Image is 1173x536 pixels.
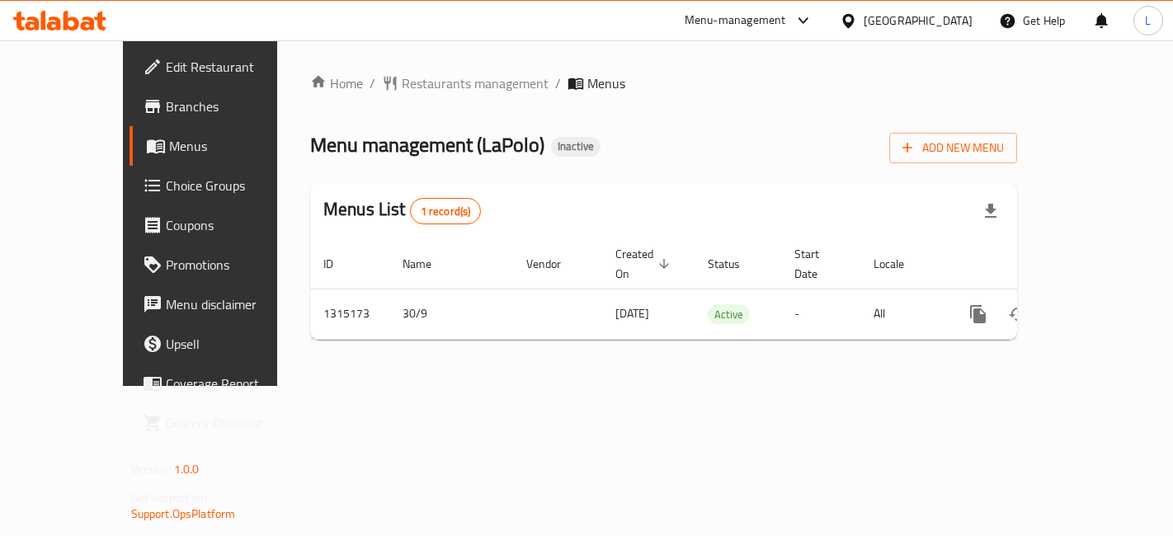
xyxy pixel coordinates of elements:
div: [GEOGRAPHIC_DATA] [864,12,973,30]
a: Menu disclaimer [130,284,318,324]
h2: Menus List [323,197,481,224]
span: Grocery Checklist [166,413,305,433]
nav: breadcrumb [310,73,1017,93]
a: Choice Groups [130,166,318,205]
span: Status [708,254,761,274]
span: Coupons [166,215,305,235]
span: Version: [131,458,172,480]
button: more [959,294,998,334]
td: - [781,289,860,339]
span: Get support on: [131,487,207,508]
span: Add New Menu [902,138,1004,158]
span: Restaurants management [402,73,549,93]
span: Branches [166,96,305,116]
a: Branches [130,87,318,126]
span: Locale [874,254,926,274]
table: enhanced table [310,239,1130,340]
span: Menu management ( LaPolo ) [310,126,544,163]
a: Restaurants management [382,73,549,93]
span: Menu disclaimer [166,294,305,314]
span: Promotions [166,255,305,275]
a: Menus [130,126,318,166]
span: Inactive [551,139,601,153]
span: Coverage Report [166,374,305,393]
a: Support.OpsPlatform [131,503,236,524]
span: Active [708,305,750,324]
a: Grocery Checklist [130,403,318,443]
span: Edit Restaurant [166,57,305,77]
span: Name [403,254,453,274]
div: Active [708,304,750,324]
span: [DATE] [615,303,649,324]
span: Vendor [526,254,582,274]
span: Created On [615,244,675,284]
a: Edit Restaurant [130,47,318,87]
button: Add New Menu [889,133,1017,163]
a: Upsell [130,324,318,364]
div: Menu-management [685,11,786,31]
div: Total records count [410,198,482,224]
span: ID [323,254,355,274]
span: 1.0.0 [174,458,200,480]
div: Export file [971,191,1010,231]
span: Start Date [794,244,841,284]
td: 1315173 [310,289,389,339]
div: Inactive [551,137,601,157]
span: Choice Groups [166,176,305,195]
span: Menus [587,73,625,93]
td: 30/9 [389,289,513,339]
span: L [1145,12,1151,30]
button: Change Status [998,294,1038,334]
span: Menus [169,136,305,156]
li: / [370,73,375,93]
a: Home [310,73,363,93]
a: Coverage Report [130,364,318,403]
span: 1 record(s) [411,204,481,219]
td: All [860,289,945,339]
span: Upsell [166,334,305,354]
li: / [555,73,561,93]
th: Actions [945,239,1130,289]
a: Coupons [130,205,318,245]
a: Promotions [130,245,318,284]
